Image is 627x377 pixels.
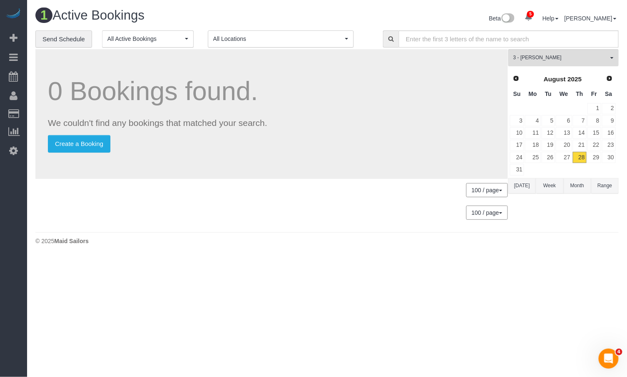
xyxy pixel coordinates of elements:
[587,115,601,126] a: 8
[35,8,321,23] h1: Active Bookings
[573,115,587,126] a: 7
[542,152,555,163] a: 26
[529,90,537,97] span: Monday
[602,127,616,138] a: 16
[525,152,540,163] a: 25
[587,103,601,114] a: 1
[5,8,22,20] img: Automaid Logo
[48,117,495,129] p: We couldn't find any bookings that matched your search.
[564,178,591,194] button: Month
[599,349,619,369] iframe: Intercom live chat
[510,73,522,85] a: Prev
[536,178,563,194] button: Week
[587,127,601,138] a: 15
[54,238,88,244] strong: Maid Sailors
[567,75,582,83] span: 2025
[556,127,572,138] a: 13
[556,115,572,126] a: 6
[48,77,495,106] h1: 0 Bookings found.
[606,75,613,82] span: Next
[545,90,552,97] span: Tuesday
[102,30,194,48] button: All Active Bookings
[208,30,354,48] button: All Locations
[466,183,508,197] button: 100 / page
[542,15,559,22] a: Help
[510,115,524,126] a: 3
[542,115,555,126] a: 5
[501,13,515,24] img: New interface
[591,178,619,194] button: Range
[513,75,520,82] span: Prev
[616,349,622,355] span: 4
[542,127,555,138] a: 12
[489,15,515,22] a: Beta
[576,90,583,97] span: Thursday
[565,15,617,22] a: [PERSON_NAME]
[467,183,508,197] nav: Pagination navigation
[35,8,52,23] span: 1
[48,135,110,153] a: Create a Booking
[107,35,183,43] span: All Active Bookings
[466,206,508,220] button: 100 / page
[604,73,615,85] a: Next
[399,30,619,48] input: Enter the first 3 letters of the name to search
[573,140,587,151] a: 21
[527,11,534,18] span: 5
[467,206,508,220] nav: Pagination navigation
[510,127,524,138] a: 10
[513,90,521,97] span: Sunday
[544,75,566,83] span: August
[510,152,524,163] a: 24
[602,140,616,151] a: 23
[587,152,601,163] a: 29
[508,178,536,194] button: [DATE]
[587,140,601,151] a: 22
[573,152,587,163] a: 28
[560,90,568,97] span: Wednesday
[556,152,572,163] a: 27
[602,152,616,163] a: 30
[35,237,619,245] div: © 2025
[513,54,608,61] span: 3 - [PERSON_NAME]
[556,140,572,151] a: 20
[591,90,597,97] span: Friday
[525,140,540,151] a: 18
[508,49,619,66] button: 3 - [PERSON_NAME]
[573,127,587,138] a: 14
[510,164,524,175] a: 31
[510,140,524,151] a: 17
[542,140,555,151] a: 19
[213,35,343,43] span: All Locations
[602,103,616,114] a: 2
[520,8,537,27] a: 5
[602,115,616,126] a: 9
[525,115,540,126] a: 4
[605,90,612,97] span: Saturday
[35,30,92,48] a: Send Schedule
[525,127,540,138] a: 11
[508,49,619,62] ol: All Teams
